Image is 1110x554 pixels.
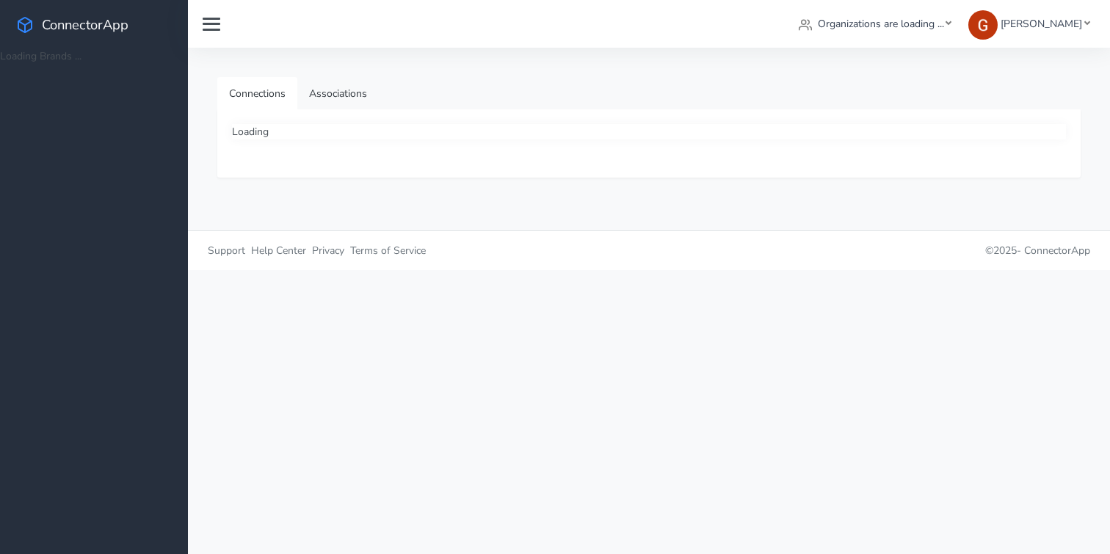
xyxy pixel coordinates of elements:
[968,10,998,40] img: Greg Clemmons
[217,77,297,110] a: Connections
[312,244,344,258] span: Privacy
[793,10,957,37] a: Organizations are loading ...
[1024,244,1090,258] span: ConnectorApp
[818,17,944,31] span: Organizations are loading ...
[350,244,426,258] span: Terms of Service
[962,10,1095,37] a: [PERSON_NAME]
[232,124,1066,139] div: Loading
[660,243,1090,258] p: © 2025 -
[251,244,306,258] span: Help Center
[208,244,245,258] span: Support
[42,15,128,34] span: ConnectorApp
[297,77,379,110] a: Associations
[1001,17,1082,31] span: [PERSON_NAME]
